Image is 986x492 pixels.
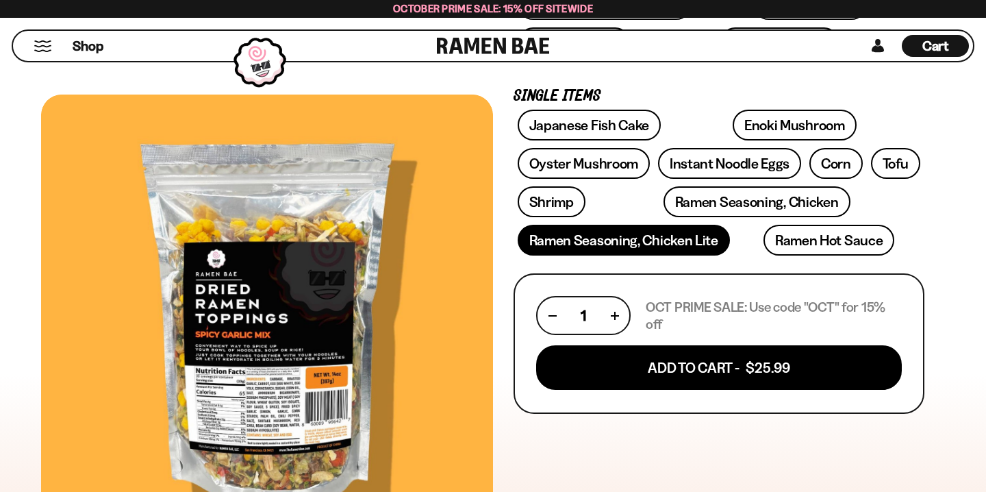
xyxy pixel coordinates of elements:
[518,225,730,256] a: Ramen Seasoning, Chicken Lite
[902,31,969,61] div: Cart
[763,225,895,256] a: Ramen Hot Sauce
[73,37,103,56] span: Shop
[871,148,920,179] a: Tofu
[646,299,902,333] p: OCT PRIME SALE: Use code "OCT" for 15% off
[663,186,850,217] a: Ramen Seasoning, Chicken
[34,40,52,52] button: Mobile Menu Trigger
[514,90,924,103] p: Single Items
[73,35,103,57] a: Shop
[809,148,863,179] a: Corn
[518,110,661,140] a: Japanese Fish Cake
[518,148,650,179] a: Oyster Mushroom
[922,38,949,54] span: Cart
[581,307,586,324] span: 1
[393,2,593,15] span: October Prime Sale: 15% off Sitewide
[733,110,857,140] a: Enoki Mushroom
[536,345,902,390] button: Add To Cart - $25.99
[658,148,801,179] a: Instant Noodle Eggs
[518,186,585,217] a: Shrimp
